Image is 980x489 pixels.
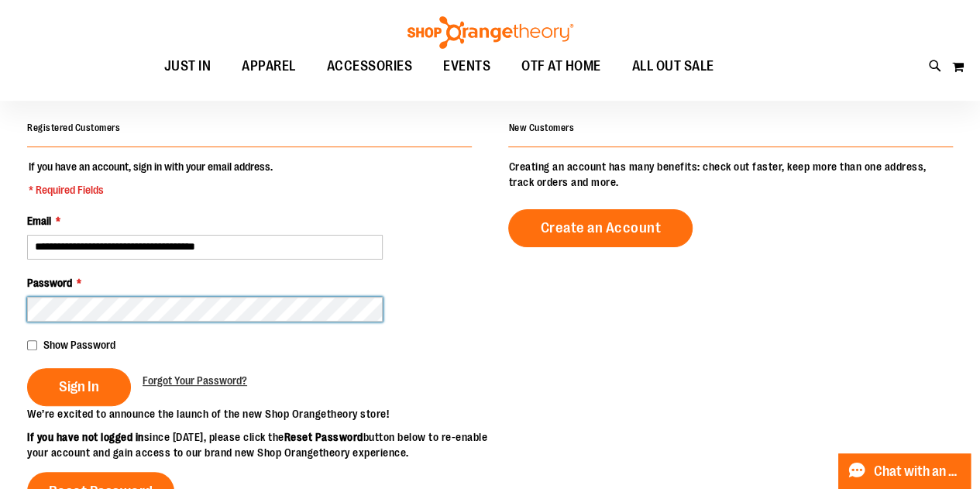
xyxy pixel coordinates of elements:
[27,159,274,198] legend: If you have an account, sign in with your email address.
[508,209,693,247] a: Create an Account
[284,431,363,443] strong: Reset Password
[874,464,961,479] span: Chat with an Expert
[521,49,601,84] span: OTF AT HOME
[27,429,490,460] p: since [DATE], please click the button below to re-enable your account and gain access to our bran...
[164,49,211,84] span: JUST IN
[27,431,144,443] strong: If you have not logged in
[27,122,120,133] strong: Registered Customers
[632,49,714,84] span: ALL OUT SALE
[143,373,247,388] a: Forgot Your Password?
[508,159,953,190] p: Creating an account has many benefits: check out faster, keep more than one address, track orders...
[27,368,131,406] button: Sign In
[27,277,72,289] span: Password
[443,49,490,84] span: EVENTS
[838,453,971,489] button: Chat with an Expert
[540,219,661,236] span: Create an Account
[29,182,273,198] span: * Required Fields
[405,16,576,49] img: Shop Orangetheory
[508,122,574,133] strong: New Customers
[27,406,490,422] p: We’re excited to announce the launch of the new Shop Orangetheory store!
[143,374,247,387] span: Forgot Your Password?
[59,378,99,395] span: Sign In
[242,49,296,84] span: APPAREL
[43,339,115,351] span: Show Password
[27,215,51,227] span: Email
[327,49,413,84] span: ACCESSORIES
